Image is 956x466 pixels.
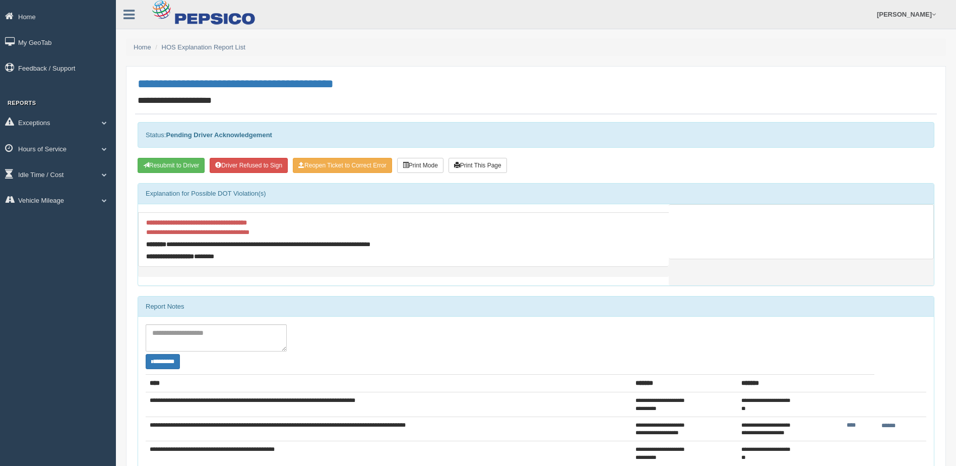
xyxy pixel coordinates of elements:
[293,158,392,173] button: Reopen Ticket
[162,43,245,51] a: HOS Explanation Report List
[138,122,934,148] div: Status:
[397,158,443,173] button: Print Mode
[166,131,272,139] strong: Pending Driver Acknowledgement
[134,43,151,51] a: Home
[449,158,507,173] button: Print This Page
[210,158,288,173] button: Driver Refused to Sign
[138,184,934,204] div: Explanation for Possible DOT Violation(s)
[146,354,180,369] button: Change Filter Options
[138,297,934,317] div: Report Notes
[138,158,205,173] button: Resubmit To Driver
